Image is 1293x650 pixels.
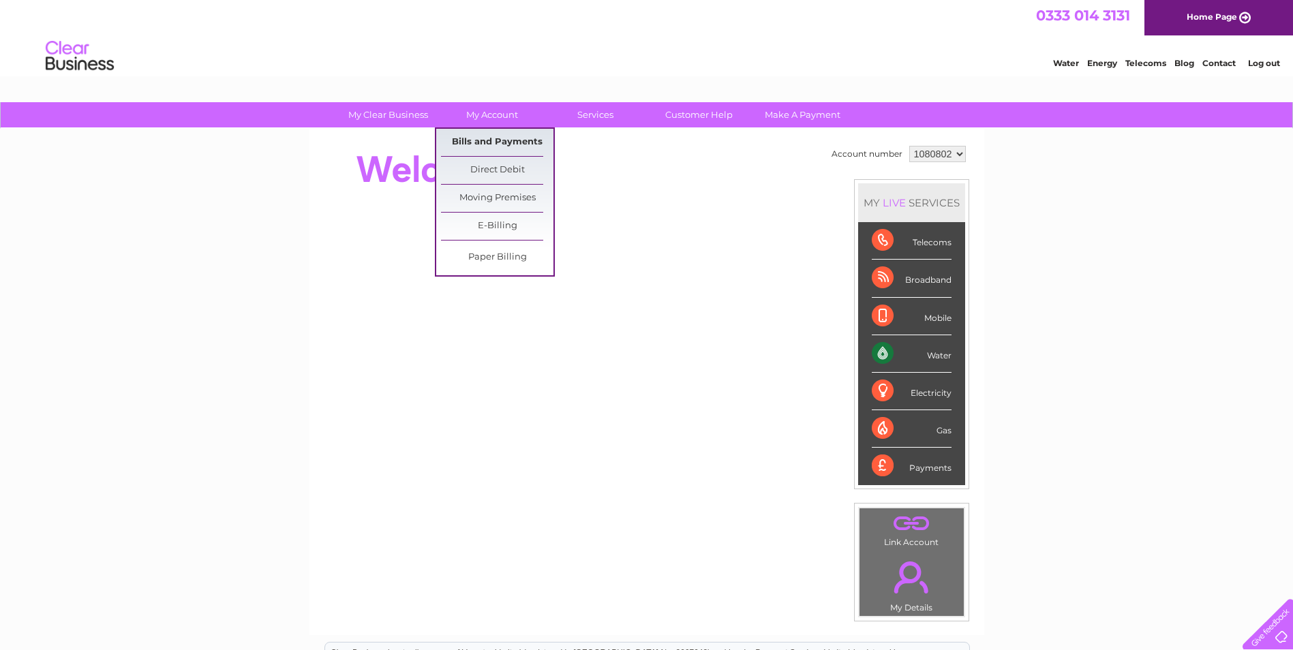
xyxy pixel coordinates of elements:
[828,142,906,166] td: Account number
[872,335,952,373] div: Water
[1202,58,1236,68] a: Contact
[1125,58,1166,68] a: Telecoms
[859,508,964,551] td: Link Account
[1248,58,1280,68] a: Log out
[859,550,964,617] td: My Details
[872,410,952,448] div: Gas
[1087,58,1117,68] a: Energy
[872,222,952,260] div: Telecoms
[872,373,952,410] div: Electricity
[863,512,960,536] a: .
[643,102,755,127] a: Customer Help
[436,102,548,127] a: My Account
[872,298,952,335] div: Mobile
[539,102,652,127] a: Services
[863,553,960,601] a: .
[441,185,553,212] a: Moving Premises
[880,196,909,209] div: LIVE
[441,213,553,240] a: E-Billing
[332,102,444,127] a: My Clear Business
[1036,7,1130,24] a: 0333 014 3131
[872,260,952,297] div: Broadband
[325,7,969,66] div: Clear Business is a trading name of Verastar Limited (registered in [GEOGRAPHIC_DATA] No. 3667643...
[1053,58,1079,68] a: Water
[441,129,553,156] a: Bills and Payments
[746,102,859,127] a: Make A Payment
[1174,58,1194,68] a: Blog
[441,157,553,184] a: Direct Debit
[872,448,952,484] div: Payments
[441,244,553,271] a: Paper Billing
[45,35,115,77] img: logo.png
[858,183,965,222] div: MY SERVICES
